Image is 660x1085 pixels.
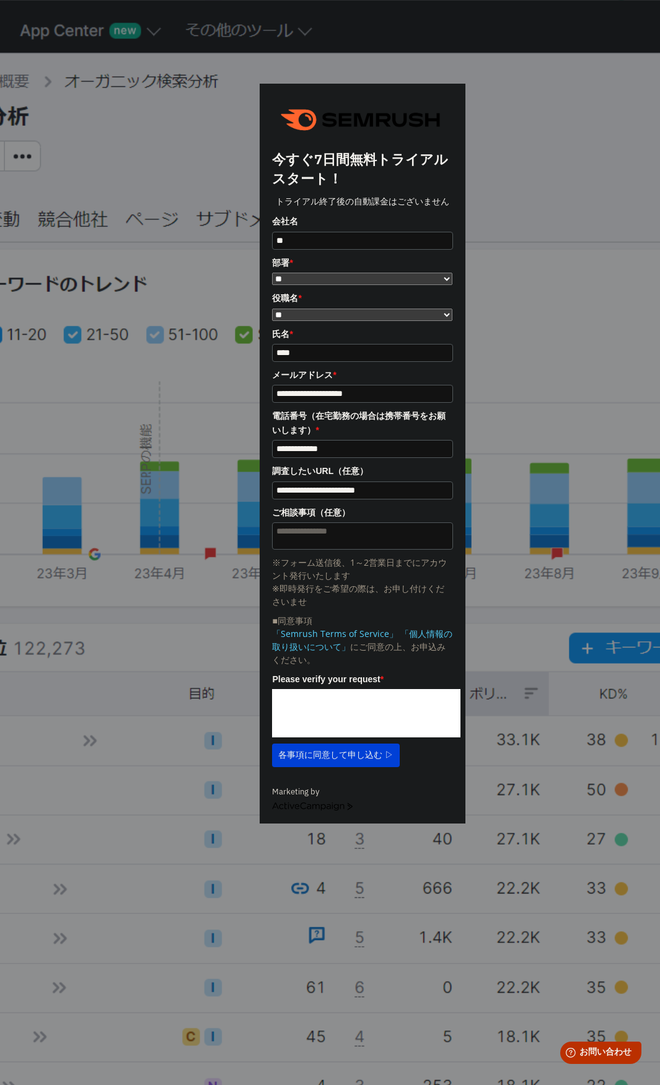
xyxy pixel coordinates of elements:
a: 「Semrush Terms of Service」 [272,628,398,639]
label: 会社名 [272,214,452,228]
label: 電話番号（在宅勤務の場合は携帯番号をお願いします） [272,409,452,437]
img: e6a379fe-ca9f-484e-8561-e79cf3a04b3f.png [272,96,452,144]
label: 氏名 [272,327,452,341]
label: メールアドレス [272,368,452,382]
center: トライアル終了後の自動課金はございません [272,195,452,208]
title: 今すぐ7日間無料トライアルスタート！ [272,150,452,188]
p: にご同意の上、お申込みください。 [272,627,452,666]
label: Please verify your request [272,672,452,686]
label: 部署 [272,256,452,270]
p: ■同意事項 [272,614,452,627]
div: Marketing by [272,786,452,799]
iframe: reCAPTCHA [272,689,460,737]
label: 調査したいURL（任意） [272,464,452,478]
button: 各事項に同意して申し込む ▷ [272,744,400,767]
p: ※フォーム送信後、1～2営業日までにアカウント発行いたします ※即時発行をご希望の際は、お申し付けくださいませ [272,556,452,608]
iframe: Help widget launcher [550,1037,646,1071]
a: 「個人情報の取り扱いについて」 [272,628,452,652]
label: 役職名 [272,291,452,305]
label: ご相談事項（任意） [272,506,452,519]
